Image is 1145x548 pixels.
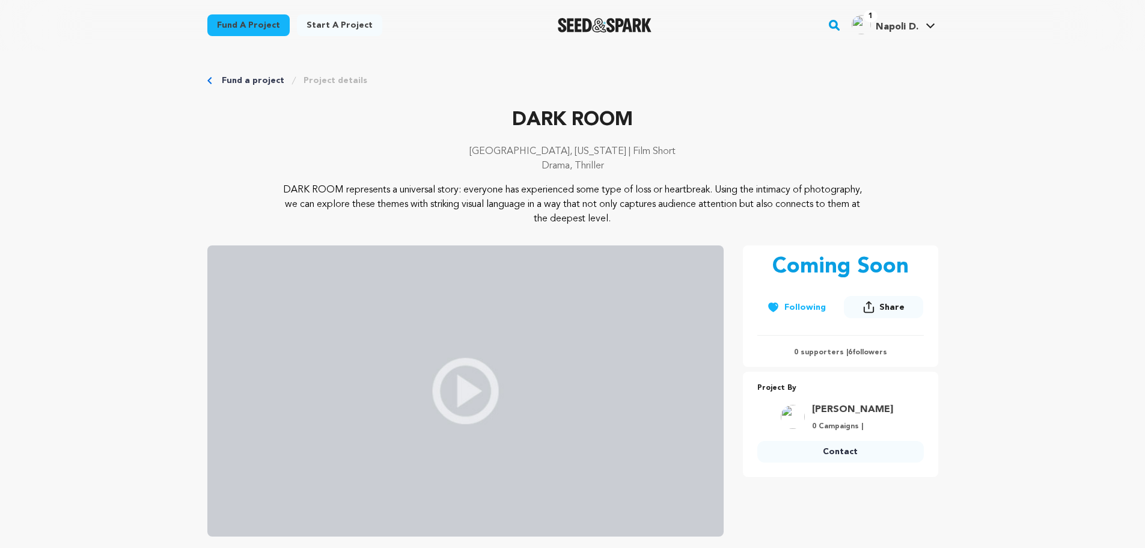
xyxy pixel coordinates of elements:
[757,348,924,357] p: 0 supporters | followers
[848,349,852,356] span: 6
[207,245,724,537] img: video_placeholder.jpg
[757,297,835,318] button: Following
[852,15,871,34] img: ACg8ocKgpQdUY_wPZQuLczzFxIogrxWZ5yJv1P8_jN8f3zPiCXF-gQ=s96-c
[876,22,918,32] span: Napoli D.
[558,18,652,32] img: Seed&Spark Logo Dark Mode
[757,441,924,463] a: Contact
[207,106,938,135] p: DARK ROOM
[844,296,923,323] span: Share
[207,75,938,87] div: Breadcrumb
[781,405,805,429] img: ACg8ocKgpQdUY_wPZQuLczzFxIogrxWZ5yJv1P8_jN8f3zPiCXF-gQ=s96-c
[772,255,909,279] p: Coming Soon
[207,14,290,36] a: Fund a project
[558,18,652,32] a: Seed&Spark Homepage
[304,75,367,87] a: Project details
[844,296,923,318] button: Share
[812,402,893,417] a: Goto Napoli Donovan profile
[207,159,938,173] p: Drama, Thriller
[757,381,924,395] p: Project By
[849,13,938,38] span: Napoli D.'s Profile
[864,10,878,22] span: 1
[849,13,938,34] a: Napoli D.'s Profile
[852,15,918,34] div: Napoli D.'s Profile
[207,144,938,159] p: [GEOGRAPHIC_DATA], [US_STATE] | Film Short
[297,14,382,36] a: Start a project
[222,75,284,87] a: Fund a project
[879,301,905,313] span: Share
[280,183,865,226] p: DARK ROOM represents a universal story: everyone has experienced some type of loss or heartbreak....
[812,422,893,431] p: 0 Campaigns |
